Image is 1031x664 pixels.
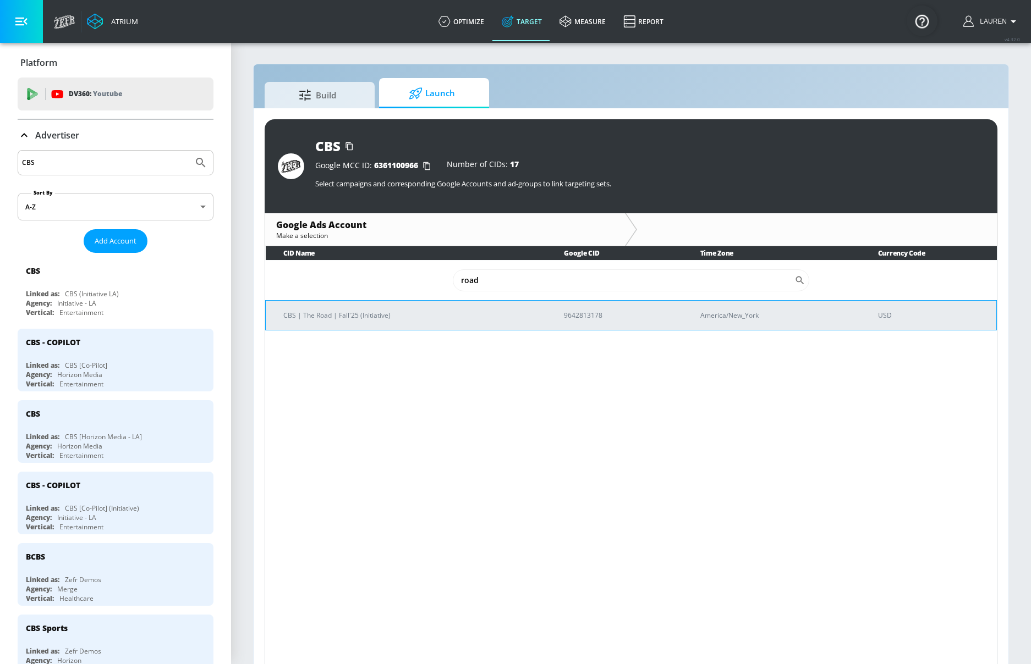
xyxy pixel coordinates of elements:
[26,503,59,513] div: Linked as:
[975,18,1007,25] span: login as: lauren.bacher@zefr.com
[26,308,54,317] div: Vertical:
[700,309,852,321] p: America/New_York
[878,309,988,321] p: USD
[26,265,40,276] div: CBS
[315,161,436,171] div: Google MCC ID:
[907,5,937,36] button: Open Resource Center
[18,400,213,463] div: CBSLinked as:CBS [Horizon Media - LA]Agency:Horizon MediaVertical:Entertainment
[26,298,52,308] div: Agency:
[26,480,80,490] div: CBS - COPILOT
[18,120,213,151] div: Advertiser
[963,15,1020,28] button: Lauren
[26,522,54,532] div: Vertical:
[95,235,136,247] span: Add Account
[59,522,103,532] div: Entertainment
[26,451,54,460] div: Vertical:
[493,2,551,41] a: Target
[87,13,138,30] a: Atrium
[20,57,57,69] p: Platform
[26,337,80,347] div: CBS - COPILOT
[189,151,213,175] button: Submit Search
[315,137,341,155] div: CBS
[57,584,78,594] div: Merge
[18,257,213,320] div: CBSLinked as:CBS (Initiative LA)Agency:Initiative - LAVertical:Entertainment
[546,246,683,260] th: Google CID
[107,16,138,26] div: Atrium
[18,193,213,220] div: A-Z
[453,269,795,291] input: Search CID Name or Number
[18,472,213,534] div: CBS - COPILOTLinked as:CBS [Co-Pilot] (Initiative)Agency:Initiative - LAVertical:Entertainment
[26,584,52,594] div: Agency:
[57,513,96,522] div: Initiative - LA
[18,78,213,110] div: DV360: Youtube
[57,298,96,308] div: Initiative - LA
[26,441,52,451] div: Agency:
[1005,36,1020,42] span: v 4.32.0
[447,161,519,171] div: Number of CIDs:
[564,309,674,321] p: 9642813178
[390,80,474,107] span: Launch
[26,575,59,584] div: Linked as:
[510,159,519,169] span: 17
[860,246,997,260] th: Currency Code
[18,329,213,391] div: CBS - COPILOTLinked as:CBS [Co-Pilot]Agency:Horizon MediaVertical:Entertainment
[93,88,122,99] p: Youtube
[65,289,119,298] div: CBS (Initiative LA)
[18,47,213,78] div: Platform
[57,441,102,451] div: Horizon Media
[65,361,107,370] div: CBS [Co-Pilot]
[65,432,142,441] div: CBS [Horizon Media - LA]
[35,129,79,141] p: Advertiser
[266,246,547,260] th: CID Name
[683,246,860,260] th: Time Zone
[276,219,614,231] div: Google Ads Account
[430,2,493,41] a: optimize
[26,408,40,419] div: CBS
[26,379,54,389] div: Vertical:
[615,2,672,41] a: Report
[276,231,614,240] div: Make a selection
[26,513,52,522] div: Agency:
[69,88,122,100] p: DV360:
[59,308,103,317] div: Entertainment
[26,432,59,441] div: Linked as:
[65,646,101,656] div: Zefr Demos
[265,213,625,246] div: Google Ads AccountMake a selection
[453,269,810,291] div: Search CID Name or Number
[26,289,59,298] div: Linked as:
[374,160,418,170] span: 6361100966
[26,646,59,656] div: Linked as:
[276,82,359,108] span: Build
[26,551,45,562] div: BCBS
[65,575,101,584] div: Zefr Demos
[18,543,213,606] div: BCBSLinked as:Zefr DemosAgency:MergeVertical:Healthcare
[315,179,984,189] p: Select campaigns and corresponding Google Accounts and ad-groups to link targeting sets.
[26,594,54,603] div: Vertical:
[59,594,94,603] div: Healthcare
[26,361,59,370] div: Linked as:
[26,623,68,633] div: CBS Sports
[26,370,52,379] div: Agency:
[57,370,102,379] div: Horizon Media
[22,156,189,170] input: Search by name
[31,189,55,196] label: Sort By
[59,451,103,460] div: Entertainment
[59,379,103,389] div: Entertainment
[65,503,139,513] div: CBS [Co-Pilot] (Initiative)
[551,2,615,41] a: measure
[283,309,538,321] p: CBS | The Road | Fall'25 (Initiative)
[84,229,147,253] button: Add Account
